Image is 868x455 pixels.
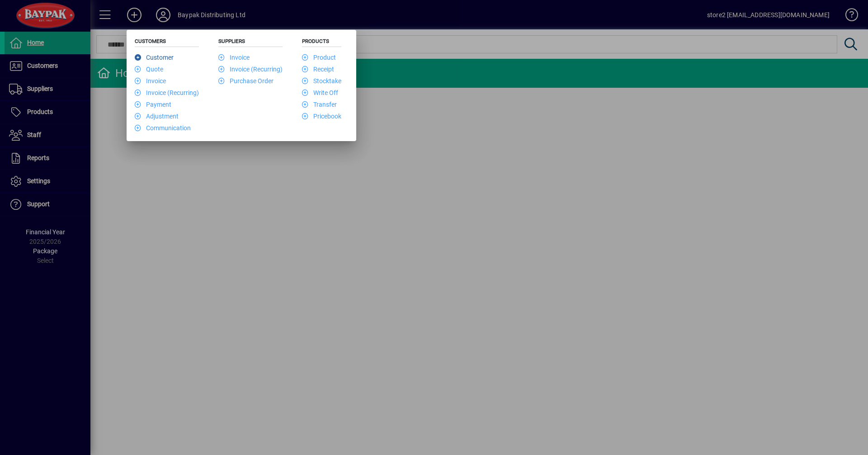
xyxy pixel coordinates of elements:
a: Invoice (Recurring) [135,89,199,96]
a: Stocktake [302,77,341,85]
h5: Products [302,38,341,47]
a: Invoice (Recurring) [218,66,283,73]
a: Receipt [302,66,334,73]
a: Invoice [218,54,250,61]
a: Payment [135,101,171,108]
a: Adjustment [135,113,179,120]
a: Purchase Order [218,77,274,85]
a: Transfer [302,101,337,108]
h5: Suppliers [218,38,283,47]
h5: Customers [135,38,199,47]
a: Communication [135,124,191,132]
a: Invoice [135,77,166,85]
a: Pricebook [302,113,341,120]
a: Customer [135,54,174,61]
a: Product [302,54,336,61]
a: Quote [135,66,163,73]
a: Write Off [302,89,338,96]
